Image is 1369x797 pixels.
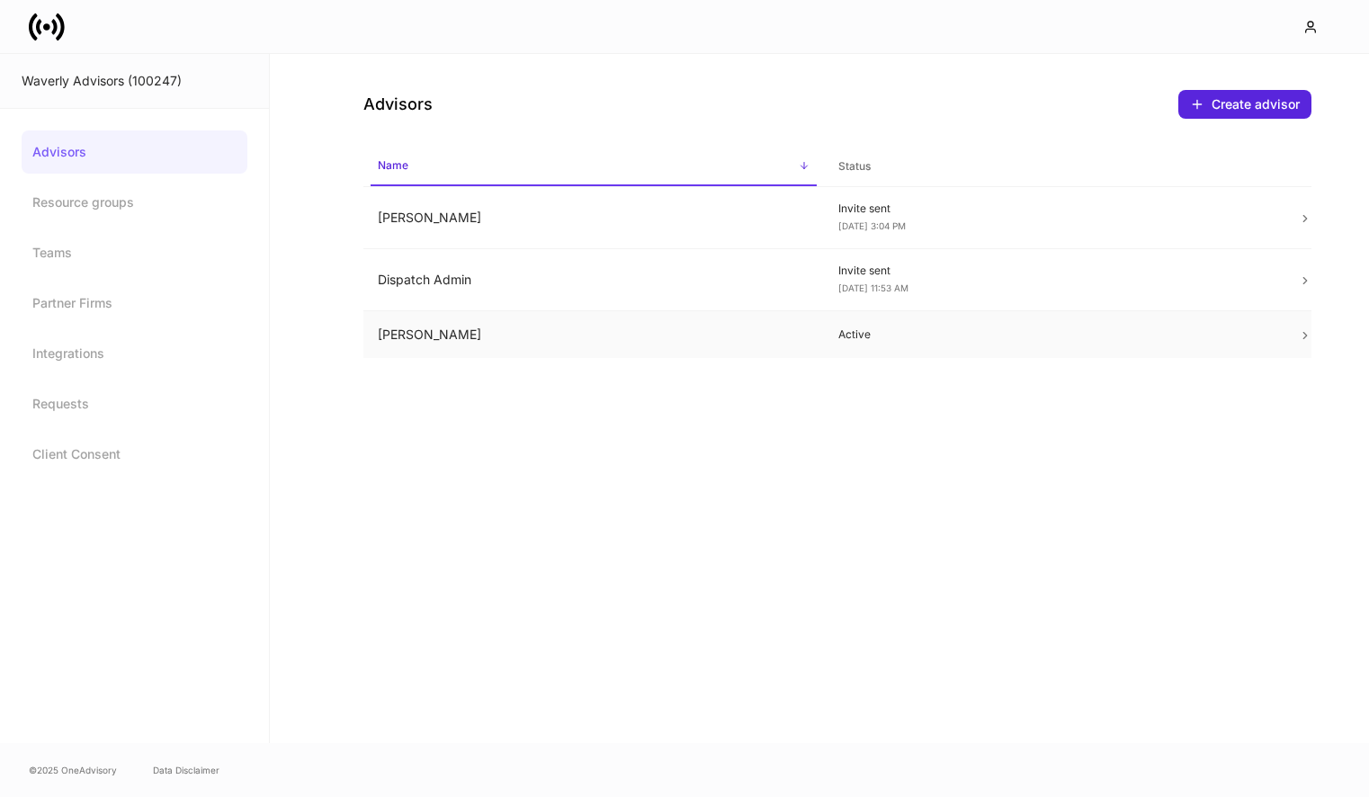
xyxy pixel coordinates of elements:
[22,231,247,274] a: Teams
[363,187,824,249] td: [PERSON_NAME]
[22,130,247,174] a: Advisors
[363,311,824,359] td: [PERSON_NAME]
[153,763,219,777] a: Data Disclaimer
[831,148,1277,185] span: Status
[1212,95,1300,113] div: Create advisor
[838,282,908,293] span: [DATE] 11:53 AM
[838,264,1270,278] p: Invite sent
[22,332,247,375] a: Integrations
[22,382,247,425] a: Requests
[838,327,1270,342] p: Active
[838,220,906,231] span: [DATE] 3:04 PM
[22,72,247,90] div: Waverly Advisors (100247)
[838,157,871,175] h6: Status
[22,282,247,325] a: Partner Firms
[371,148,817,186] span: Name
[22,181,247,224] a: Resource groups
[838,201,1270,216] p: Invite sent
[1178,90,1311,119] button: Create advisor
[363,94,433,115] h4: Advisors
[378,157,408,174] h6: Name
[29,763,117,777] span: © 2025 OneAdvisory
[363,249,824,311] td: Dispatch Admin
[22,433,247,476] a: Client Consent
